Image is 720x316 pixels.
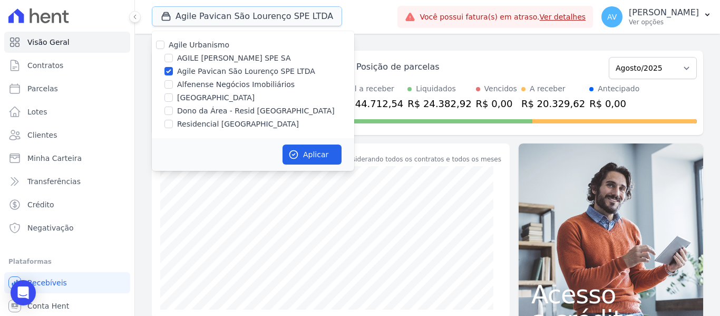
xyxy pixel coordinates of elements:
[27,60,63,71] span: Contratos
[27,107,47,117] span: Lotes
[177,106,335,117] label: Dono da Área - Resid [GEOGRAPHIC_DATA]
[27,153,82,164] span: Minha Carteira
[4,125,130,146] a: Clientes
[177,79,295,90] label: Alfenense Negócios Imobiliários
[27,130,57,140] span: Clientes
[356,61,440,73] div: Posição de parcelas
[339,97,403,111] div: R$ 44.712,54
[531,282,690,307] span: Acesso
[4,101,130,122] a: Lotes
[540,13,586,21] a: Ver detalhes
[407,97,471,111] div: R$ 24.382,92
[4,55,130,76] a: Contratos
[8,255,126,268] div: Plataformas
[589,97,639,111] div: R$ 0,00
[598,83,639,94] div: Antecipado
[4,148,130,169] a: Minha Carteira
[629,18,699,26] p: Ver opções
[27,37,70,47] span: Visão Geral
[339,83,403,94] div: Total a receber
[4,272,130,293] a: Recebíveis
[177,66,315,77] label: Agile Pavican São Lourenço SPE LTDA
[4,171,130,192] a: Transferências
[340,155,501,164] div: Considerando todos os contratos e todos os meses
[27,301,69,311] span: Conta Hent
[152,6,342,26] button: Agile Pavican São Lourenço SPE LTDA
[4,78,130,99] a: Parcelas
[177,53,291,64] label: AGILE [PERSON_NAME] SPE SA
[593,2,720,32] button: AV [PERSON_NAME] Ver opções
[169,41,229,49] label: Agile Urbanismo
[27,223,74,233] span: Negativação
[4,217,130,238] a: Negativação
[4,32,130,53] a: Visão Geral
[27,83,58,94] span: Parcelas
[521,97,585,111] div: R$ 20.329,62
[476,97,517,111] div: R$ 0,00
[607,13,617,21] span: AV
[27,176,81,187] span: Transferências
[27,277,67,288] span: Recebíveis
[177,92,255,103] label: [GEOGRAPHIC_DATA]
[11,280,36,305] div: Open Intercom Messenger
[484,83,517,94] div: Vencidos
[629,7,699,18] p: [PERSON_NAME]
[283,145,342,165] button: Aplicar
[416,83,456,94] div: Liquidados
[27,199,54,210] span: Crédito
[177,119,299,130] label: Residencial [GEOGRAPHIC_DATA]
[420,12,586,23] span: Você possui fatura(s) em atraso.
[530,83,566,94] div: A receber
[4,194,130,215] a: Crédito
